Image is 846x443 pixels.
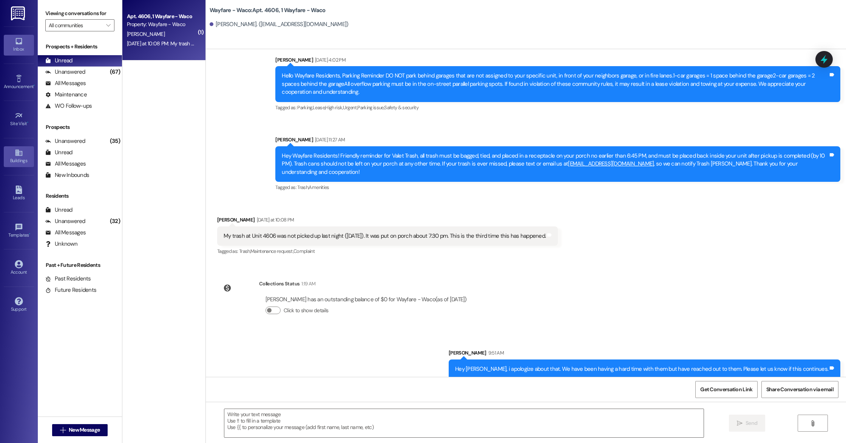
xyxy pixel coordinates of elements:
div: Unread [45,149,73,156]
img: ResiDesk Logo [11,6,26,20]
i:  [106,22,110,28]
label: Click to show details [284,307,328,314]
i:  [737,420,743,426]
span: Trash , [297,184,309,191]
div: Unanswered [45,68,85,76]
div: [PERSON_NAME] [217,216,558,226]
button: Share Conversation via email [761,381,838,398]
div: Hey Wayfare Residents! Friendly reminder for Valet Trash, all trash must be bagged, tied, and pla... [282,152,828,176]
div: Hello Wayfare Residents, Parking Reminder DO NOT park behind garages that are not assigned to you... [282,72,828,96]
div: [PERSON_NAME] has an outstanding balance of $0 for Wayfare - Waco (as of [DATE]) [266,296,467,304]
div: (35) [108,135,122,147]
div: Maintenance [45,91,87,99]
button: Get Conversation Link [695,381,757,398]
div: Prospects + Residents [38,43,122,51]
div: (67) [108,66,122,78]
div: (32) [108,215,122,227]
span: Parking issue , [357,104,384,111]
span: • [34,83,35,88]
label: Viewing conversations for [45,8,114,19]
div: [DATE] at 10:08 PM: My trash at Unit 4606 was not picked up last night ([DATE]). It was put on po... [127,40,468,47]
a: Buildings [4,146,34,167]
div: Unread [45,57,73,65]
div: New Inbounds [45,171,89,179]
span: Trash , [239,248,250,254]
div: [DATE] at 10:08 PM [255,216,294,224]
div: [DATE] 11:27 AM [313,136,345,144]
span: • [29,231,30,237]
span: Complaint [293,248,315,254]
div: Past + Future Residents [38,261,122,269]
a: Templates • [4,221,34,241]
a: Inbox [4,35,34,55]
a: Support [4,295,34,315]
span: Urgent , [343,104,357,111]
b: Wayfare - Waco: Apt. 4606, 1 Wayfare - Waco [210,6,326,14]
a: Site Visit • [4,109,34,130]
i:  [60,427,66,433]
span: [PERSON_NAME] [127,31,165,37]
div: My trash at Unit 4606 was not picked up last night ([DATE]). It was put on porch about 7:30 pm. T... [224,232,546,240]
div: Unknown [45,240,77,248]
span: Share Conversation via email [766,386,834,393]
div: [PERSON_NAME] [449,349,840,359]
span: High risk , [325,104,343,111]
div: [PERSON_NAME] [275,136,840,146]
div: Residents [38,192,122,200]
input: All communities [49,19,102,31]
div: Hey [PERSON_NAME], i apologize about that. We have been having a hard time with them but have rea... [455,365,828,373]
a: Account [4,258,34,278]
span: Get Conversation Link [700,386,752,393]
div: Apt. 4606, 1 Wayfare - Waco [127,12,197,20]
div: All Messages [45,229,86,237]
div: [PERSON_NAME]. ([EMAIL_ADDRESS][DOMAIN_NAME]) [210,20,349,28]
div: Property: Wayfare - Waco [127,20,197,28]
span: Maintenance request , [250,248,293,254]
a: Leads [4,183,34,204]
div: [PERSON_NAME] [275,56,840,67]
div: WO Follow-ups [45,102,92,110]
span: Send [746,419,757,427]
div: Unanswered [45,217,85,225]
a: [EMAIL_ADDRESS][DOMAIN_NAME] [568,160,654,167]
div: Tagged as: [217,246,558,257]
div: Tagged as: [275,102,840,113]
div: Tagged as: [275,182,840,193]
div: All Messages [45,79,86,87]
button: Send [729,415,766,432]
div: Collections Status [259,280,299,288]
div: [DATE] 4:02 PM [313,56,346,64]
div: Future Residents [45,286,96,294]
span: Amenities [309,184,329,191]
button: New Message [52,424,108,436]
div: Unread [45,206,73,214]
div: Past Residents [45,275,91,283]
span: New Message [69,426,100,434]
span: Parking , [297,104,313,111]
div: All Messages [45,160,86,168]
span: • [27,120,28,125]
div: Prospects [38,123,122,131]
div: 9:51 AM [486,349,504,357]
div: 1:19 AM [299,280,315,288]
i:  [810,420,815,426]
span: Lease , [313,104,325,111]
span: Safety & security [384,104,418,111]
div: Unanswered [45,137,85,145]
